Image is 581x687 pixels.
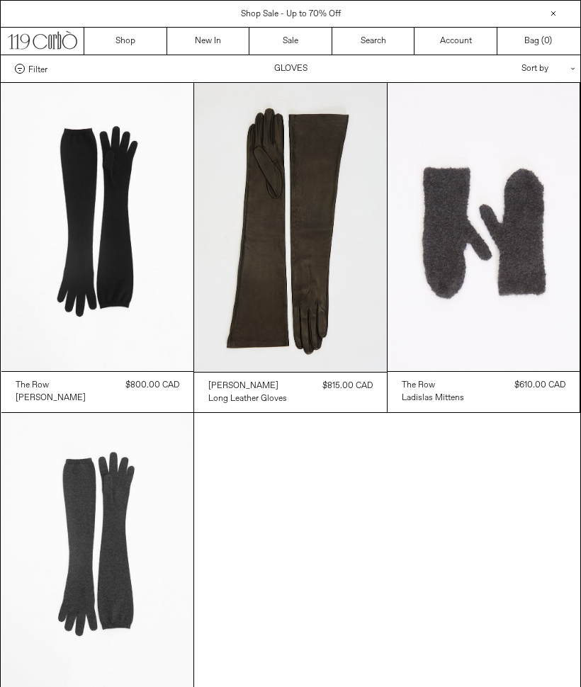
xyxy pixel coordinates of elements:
a: The Row [402,379,464,392]
a: Account [414,28,497,55]
div: Long Leather Gloves [208,393,287,405]
a: Bag () [497,28,580,55]
a: Shop [84,28,167,55]
div: Sort by [439,55,566,82]
a: The Row [16,379,86,392]
div: $800.00 CAD [125,379,179,392]
a: Sale [249,28,332,55]
a: New In [167,28,250,55]
div: [PERSON_NAME] [208,380,278,392]
span: ) [544,35,552,47]
div: The Row [16,380,49,392]
img: The Row Ivot Gloves in black [1,83,194,371]
div: The Row [402,380,435,392]
img: The Row Ladislas Mittens in faded black [388,83,580,371]
span: 0 [544,35,549,47]
a: [PERSON_NAME] [16,392,86,404]
a: [PERSON_NAME] [208,380,287,392]
div: $815.00 CAD [322,380,373,392]
a: Ladislas Mittens [402,392,464,404]
span: Filter [28,64,47,74]
img: Dries Van Noten Long Leather Gloves [194,83,387,372]
a: Long Leather Gloves [208,392,287,405]
a: Shop Sale - Up to 70% Off [241,8,341,20]
a: Search [332,28,415,55]
div: $610.00 CAD [514,379,565,392]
